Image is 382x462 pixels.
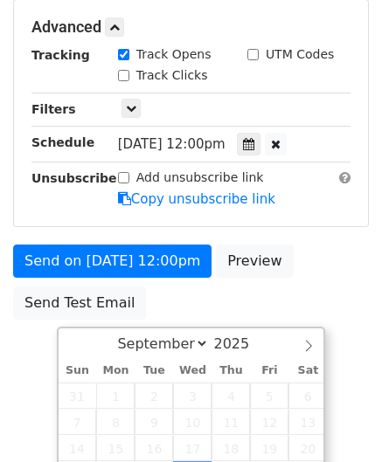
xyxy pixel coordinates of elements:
[212,365,250,376] span: Thu
[216,245,293,278] a: Preview
[295,378,382,462] iframe: Chat Widget
[212,383,250,409] span: September 4, 2025
[59,365,97,376] span: Sun
[250,365,288,376] span: Fri
[250,409,288,435] span: September 12, 2025
[31,135,94,149] strong: Schedule
[31,17,351,37] h5: Advanced
[266,45,334,64] label: UTM Codes
[59,435,97,461] span: September 14, 2025
[250,383,288,409] span: September 5, 2025
[31,171,117,185] strong: Unsubscribe
[136,169,264,187] label: Add unsubscribe link
[31,48,90,62] strong: Tracking
[288,383,327,409] span: September 6, 2025
[136,66,208,85] label: Track Clicks
[212,409,250,435] span: September 11, 2025
[118,191,275,207] a: Copy unsubscribe link
[173,365,212,376] span: Wed
[288,435,327,461] span: September 20, 2025
[173,409,212,435] span: September 10, 2025
[173,435,212,461] span: September 17, 2025
[96,365,135,376] span: Mon
[135,409,173,435] span: September 9, 2025
[135,365,173,376] span: Tue
[212,435,250,461] span: September 18, 2025
[118,136,226,152] span: [DATE] 12:00pm
[96,409,135,435] span: September 8, 2025
[288,365,327,376] span: Sat
[96,383,135,409] span: September 1, 2025
[136,45,212,64] label: Track Opens
[59,383,97,409] span: August 31, 2025
[59,409,97,435] span: September 7, 2025
[13,245,212,278] a: Send on [DATE] 12:00pm
[135,383,173,409] span: September 2, 2025
[173,383,212,409] span: September 3, 2025
[96,435,135,461] span: September 15, 2025
[135,435,173,461] span: September 16, 2025
[209,335,272,352] input: Year
[288,409,327,435] span: September 13, 2025
[250,435,288,461] span: September 19, 2025
[13,286,146,320] a: Send Test Email
[31,102,76,116] strong: Filters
